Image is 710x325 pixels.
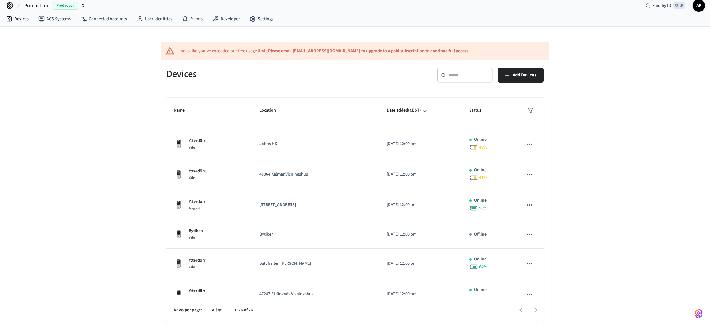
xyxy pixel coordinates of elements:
[259,231,372,238] p: Bytiken
[178,48,470,54] div: Looks like you've exceeded our free usage limit.
[24,2,48,9] span: Production
[259,291,372,297] p: 47247 Strängnäs Visningshus
[189,168,205,175] p: Ytterdörr
[189,288,205,294] p: Ytterdörr
[387,171,454,178] p: [DATE] 12:00 pm
[479,175,487,181] span: 41 %
[174,200,184,210] img: Yale Assure Touchscreen Wifi Smart Lock, Satin Nickel, Front
[174,307,202,314] p: Rows per page:
[189,235,195,240] span: Yale
[189,206,200,211] span: August
[174,259,184,269] img: Yale Assure Touchscreen Wifi Smart Lock, Satin Nickel, Front
[177,13,208,25] a: Events
[474,286,487,293] p: Online
[695,309,703,319] img: SeamLogoGradient.69752ec5.svg
[189,175,195,181] span: Yale
[387,260,454,267] p: [DATE] 12:00 pm
[53,2,78,10] span: Production
[479,144,487,150] span: 49 %
[652,2,671,9] span: Find by ID
[174,170,184,180] img: Yale Assure Touchscreen Wifi Smart Lock, Satin Nickel, Front
[474,197,487,204] p: Online
[174,229,184,239] img: Yale Assure Touchscreen Wifi Smart Lock, Satin Nickel, Front
[174,289,184,299] img: Yale Assure Touchscreen Wifi Smart Lock, Satin Nickel, Front
[498,68,544,83] button: Add Devices
[245,13,278,25] a: Settings
[387,106,429,115] span: Date added(CEST)
[174,106,193,115] span: Name
[189,257,205,264] p: Ytterdörr
[166,68,351,80] h5: Devices
[259,260,372,267] p: Saluhallen [PERSON_NAME]
[387,231,454,238] p: [DATE] 12:00 pm
[34,13,76,25] a: ACS Systems
[259,106,284,115] span: Location
[234,307,253,314] p: 1–26 of 26
[513,71,536,79] span: Add Devices
[259,202,372,208] p: [STREET_ADDRESS]
[474,231,487,238] p: Offline
[189,138,205,144] p: Ytterdörr
[479,294,487,300] span: 23 %
[474,167,487,173] p: Online
[673,2,685,9] span: Ctrl K
[268,48,470,54] a: Please email [EMAIL_ADDRESS][DOMAIN_NAME] to upgrade to a paid subscription to continue full access.
[474,136,487,143] p: Online
[474,256,487,263] p: Online
[208,13,245,25] a: Developer
[259,171,372,178] p: 48064 Kalmar Visningshus
[189,264,195,270] span: Yale
[1,13,34,25] a: Devices
[132,13,177,25] a: User Identities
[387,291,454,297] p: [DATE] 12:00 pm
[387,141,454,147] p: [DATE] 12:00 pm
[259,141,372,147] p: Jobbs HK
[174,139,184,149] img: Yale Assure Touchscreen Wifi Smart Lock, Satin Nickel, Front
[189,199,205,205] p: Ytterdörr
[469,106,489,115] span: Status
[479,264,487,270] span: 64 %
[189,228,203,234] p: Bytiken
[189,145,195,150] span: Yale
[209,306,224,315] div: All
[387,202,454,208] p: [DATE] 12:00 pm
[76,13,132,25] a: Connected Accounts
[479,205,487,211] span: 96 %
